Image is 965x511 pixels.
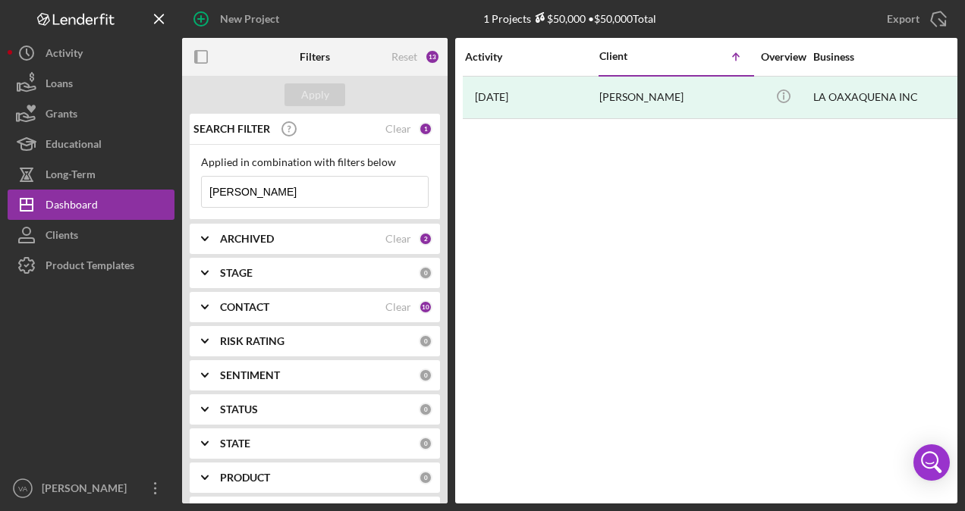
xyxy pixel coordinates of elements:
b: SEARCH FILTER [193,123,270,135]
div: Loans [46,68,73,102]
div: 0 [419,437,432,450]
div: 1 Projects • $50,000 Total [483,12,656,25]
time: 2024-01-17 19:48 [475,91,508,103]
b: RISK RATING [220,335,284,347]
div: 13 [425,49,440,64]
b: PRODUCT [220,472,270,484]
div: Clients [46,220,78,254]
div: Applied in combination with filters below [201,156,429,168]
div: 0 [419,403,432,416]
button: Long-Term [8,159,174,190]
button: Export [872,4,957,34]
div: Dashboard [46,190,98,224]
div: Activity [465,51,598,63]
div: 0 [419,266,432,280]
button: Clients [8,220,174,250]
b: ARCHIVED [220,233,274,245]
b: SENTIMENT [220,369,280,381]
div: 0 [419,471,432,484]
div: Business [813,51,965,63]
div: LA OAXAQUENA INC [813,77,965,118]
div: New Project [220,4,279,34]
b: Filters [300,51,330,63]
div: $50,000 [531,12,586,25]
button: Educational [8,129,174,159]
div: 0 [419,334,432,348]
div: Clear [385,233,411,245]
b: STATE [220,437,250,450]
div: Open Intercom Messenger [913,444,950,481]
button: New Project [182,4,294,34]
div: Clear [385,123,411,135]
div: [PERSON_NAME] [599,77,751,118]
button: Grants [8,99,174,129]
div: Overview [755,51,812,63]
div: Product Templates [46,250,134,284]
div: [PERSON_NAME] [38,473,137,507]
div: Export [887,4,919,34]
div: Long-Term [46,159,96,193]
div: Clear [385,301,411,313]
button: Dashboard [8,190,174,220]
div: Apply [301,83,329,106]
div: 2 [419,232,432,246]
div: Reset [391,51,417,63]
div: 1 [419,122,432,136]
button: Product Templates [8,250,174,281]
div: Grants [46,99,77,133]
button: Apply [284,83,345,106]
div: 0 [419,368,432,382]
b: CONTACT [220,301,269,313]
b: STAGE [220,267,253,279]
button: Activity [8,38,174,68]
div: Activity [46,38,83,72]
div: 10 [419,300,432,314]
div: Client [599,50,675,62]
button: VA[PERSON_NAME] [8,473,174,503]
b: STATUS [220,403,258,415]
div: Educational [46,129,102,163]
button: Loans [8,68,174,99]
text: VA [18,484,28,493]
